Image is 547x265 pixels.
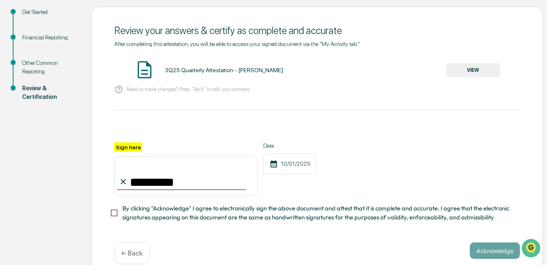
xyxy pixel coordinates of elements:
[8,120,15,126] div: 🔎
[114,142,142,152] label: Sign here
[68,103,102,112] span: Attestations
[28,63,135,71] div: Start new chat
[56,100,105,115] a: 🗄️Attestations
[521,238,543,260] iframe: Open customer support
[140,65,149,75] button: Start new chat
[28,71,104,78] div: We're available if you need us!
[114,25,520,37] div: Review your answers & certify as complete and accurate
[470,242,520,259] button: Acknowledge
[22,59,78,76] div: Other Common Reporting
[5,116,55,130] a: 🔎Data Lookup
[22,84,78,101] div: Review & Certification
[8,17,149,30] p: How can we help?
[22,33,78,42] div: Financial Reporting
[263,142,316,149] label: Date
[122,204,513,222] span: By clicking "Acknowledge" I agree to electronically sign the above document and attest that it is...
[263,153,316,174] div: 10/01/2025
[134,59,155,80] img: Document Icon
[82,139,99,145] span: Pylon
[165,67,283,73] div: 3Q25 Quarterly Attestation - [PERSON_NAME]
[58,139,99,145] a: Powered byPylon
[446,63,500,77] button: VIEW
[121,249,142,257] p: ← Back
[16,103,53,112] span: Preclearance
[126,86,250,92] p: Need to make changes? Press "Back" to edit your answers
[114,41,360,47] span: After completing this attestation, you will be able to access your signed document via the "My Ac...
[22,8,78,16] div: Get Started
[8,104,15,111] div: 🖐️
[60,104,66,111] div: 🗄️
[5,100,56,115] a: 🖐️Preclearance
[16,119,52,127] span: Data Lookup
[8,63,23,78] img: 1746055101610-c473b297-6a78-478c-a979-82029cc54cd1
